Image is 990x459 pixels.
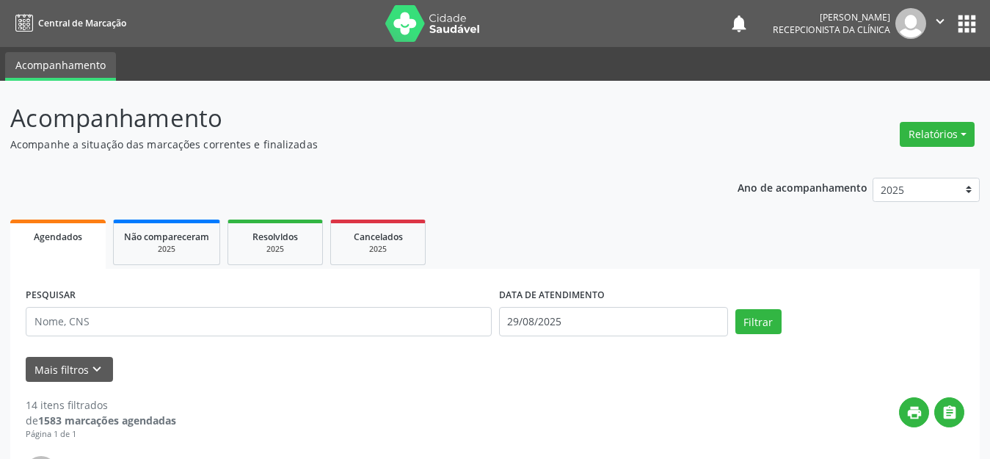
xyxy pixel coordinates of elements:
[10,137,689,152] p: Acompanhe a situação das marcações correntes e finalizadas
[900,122,975,147] button: Relatórios
[354,231,403,243] span: Cancelados
[26,284,76,307] label: PESQUISAR
[499,284,605,307] label: DATA DE ATENDIMENTO
[738,178,867,196] p: Ano de acompanhamento
[341,244,415,255] div: 2025
[735,309,782,334] button: Filtrar
[89,361,105,377] i: keyboard_arrow_down
[942,405,958,421] i: 
[26,357,113,383] button: Mais filtroskeyboard_arrow_down
[906,405,922,421] i: print
[926,8,954,39] button: 
[34,231,82,243] span: Agendados
[38,413,176,427] strong: 1583 marcações agendadas
[26,397,176,413] div: 14 itens filtrados
[934,397,964,427] button: 
[5,52,116,81] a: Acompanhamento
[26,413,176,428] div: de
[10,11,126,35] a: Central de Marcação
[499,307,728,336] input: Selecione um intervalo
[38,17,126,29] span: Central de Marcação
[895,8,926,39] img: img
[124,244,209,255] div: 2025
[899,397,929,427] button: print
[932,13,948,29] i: 
[773,11,890,24] div: [PERSON_NAME]
[729,13,749,34] button: notifications
[26,428,176,441] div: Página 1 de 1
[26,307,492,336] input: Nome, CNS
[124,231,209,243] span: Não compareceram
[252,231,298,243] span: Resolvidos
[773,24,890,36] span: Recepcionista da clínica
[954,11,980,37] button: apps
[10,100,689,137] p: Acompanhamento
[239,244,312,255] div: 2025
